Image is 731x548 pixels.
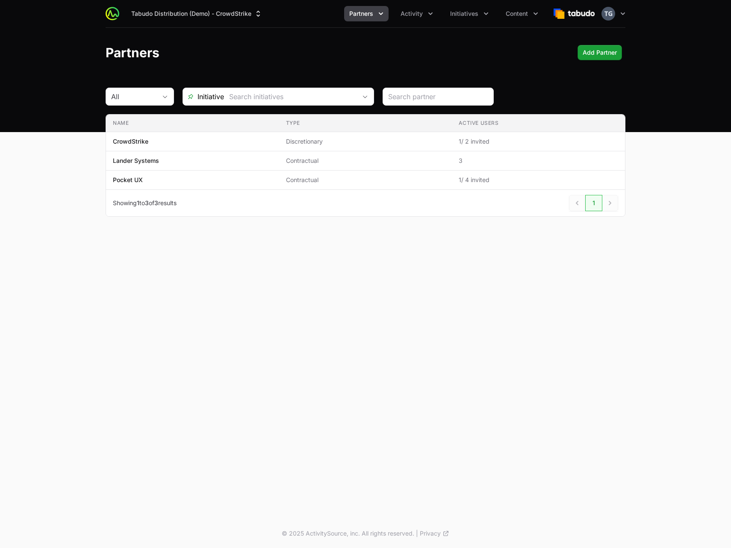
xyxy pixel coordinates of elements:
span: Contractual [286,176,445,184]
div: All [111,91,156,102]
span: Add Partner [583,47,617,58]
button: Tabudo Distribution (Demo) - CrowdStrike [126,6,268,21]
span: Activity [401,9,423,18]
div: Main navigation [119,6,543,21]
span: Content [506,9,528,18]
div: Primary actions [578,45,622,60]
div: Content menu [501,6,543,21]
div: Supplier switch menu [126,6,268,21]
span: | [416,529,418,538]
span: Initiatives [450,9,478,18]
div: Partners menu [344,6,389,21]
p: CrowdStrike [113,137,148,146]
img: Timothy Greig [601,7,615,21]
button: Partners [344,6,389,21]
img: Tabudo Distribution (Demo) [554,5,595,22]
span: Contractual [286,156,445,165]
div: Activity menu [395,6,438,21]
th: Type [279,115,452,132]
span: 3 [145,199,149,206]
button: Add Partner [578,45,622,60]
p: © 2025 ActivitySource, inc. All rights reserved. [282,529,414,538]
span: Partners [349,9,373,18]
span: 1 / 4 invited [459,176,618,184]
button: Activity [395,6,438,21]
img: ActivitySource [106,7,119,21]
button: All [106,88,174,105]
span: 3 [459,156,618,165]
a: Privacy [420,529,449,538]
div: Open [357,88,374,105]
button: Content [501,6,543,21]
p: Showing to of results [113,199,177,207]
a: 1 [585,195,602,211]
input: Search partner [388,91,488,102]
button: Initiatives [445,6,494,21]
p: Lander Systems [113,156,159,165]
th: Active Users [452,115,625,132]
th: Name [106,115,279,132]
span: 1 / 2 invited [459,137,618,146]
div: Initiatives menu [445,6,494,21]
h1: Partners [106,45,159,60]
input: Search initiatives [224,88,357,105]
span: Initiative [183,91,224,102]
span: 3 [154,199,158,206]
span: Discretionary [286,137,445,146]
span: 1 [137,199,139,206]
p: Pocket UX [113,176,143,184]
